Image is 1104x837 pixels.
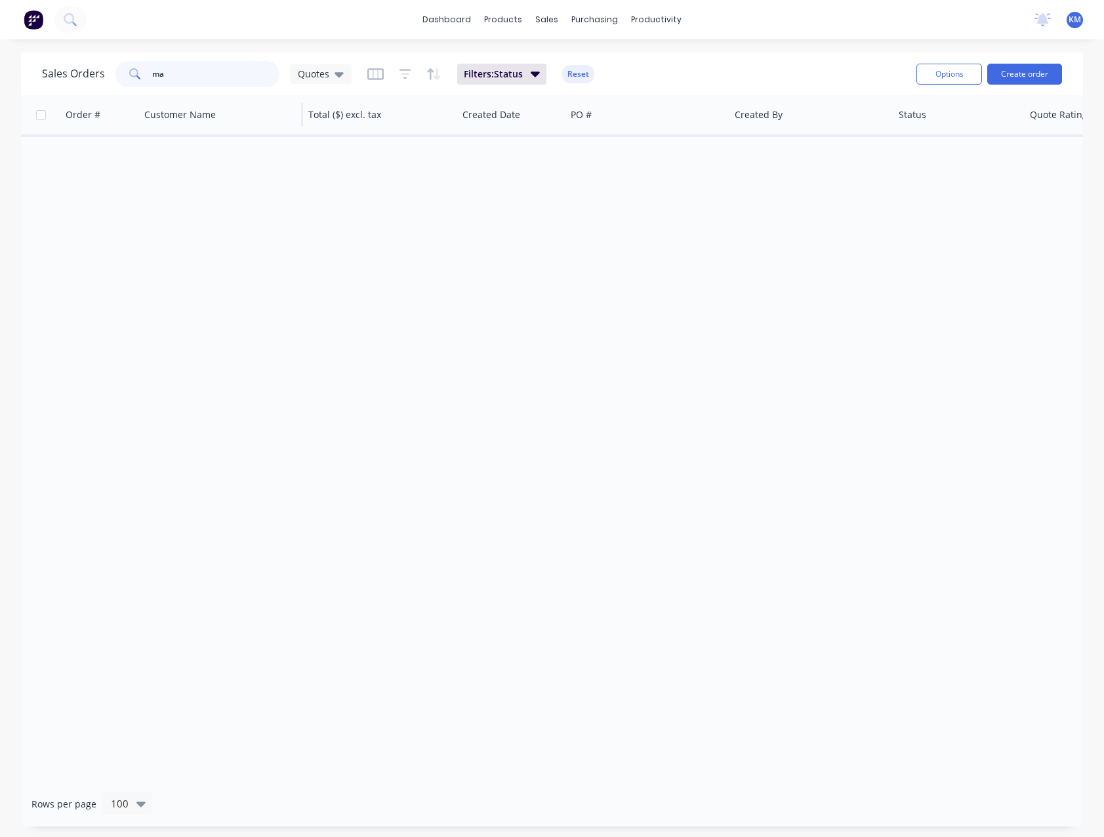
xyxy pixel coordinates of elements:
[308,108,381,121] div: Total ($) excl. tax
[144,108,216,121] div: Customer Name
[565,10,624,30] div: purchasing
[462,108,520,121] div: Created Date
[42,68,105,80] h1: Sales Orders
[457,64,546,85] button: Filters:Status
[987,64,1062,85] button: Create order
[1069,14,1081,26] span: KM
[529,10,565,30] div: sales
[298,67,329,81] span: Quotes
[464,68,523,81] span: Filters: Status
[24,10,43,30] img: Factory
[916,64,982,85] button: Options
[1030,108,1088,121] div: Quote Rating
[66,108,100,121] div: Order #
[562,65,594,83] button: Reset
[899,108,926,121] div: Status
[571,108,592,121] div: PO #
[735,108,783,121] div: Created By
[478,10,529,30] div: products
[152,61,280,87] input: Search...
[31,798,96,811] span: Rows per page
[624,10,688,30] div: productivity
[416,10,478,30] a: dashboard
